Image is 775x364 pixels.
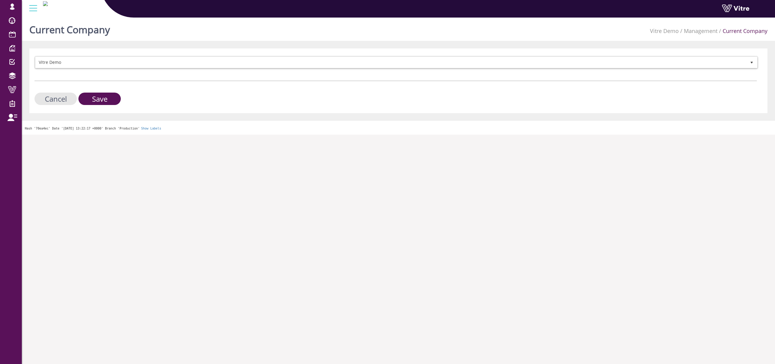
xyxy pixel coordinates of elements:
[679,27,717,35] li: Management
[43,1,48,6] img: Logo-Web.png
[25,127,140,130] span: Hash '70ea4ec' Date '[DATE] 13:22:17 +0000' Branch 'Production'
[35,93,77,105] input: Cancel
[35,57,746,68] span: Vitre Demo
[746,57,757,68] span: select
[29,15,110,41] h1: Current Company
[717,27,767,35] li: Current Company
[650,27,679,34] a: Vitre Demo
[78,93,121,105] input: Save
[141,127,161,130] a: Show Labels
